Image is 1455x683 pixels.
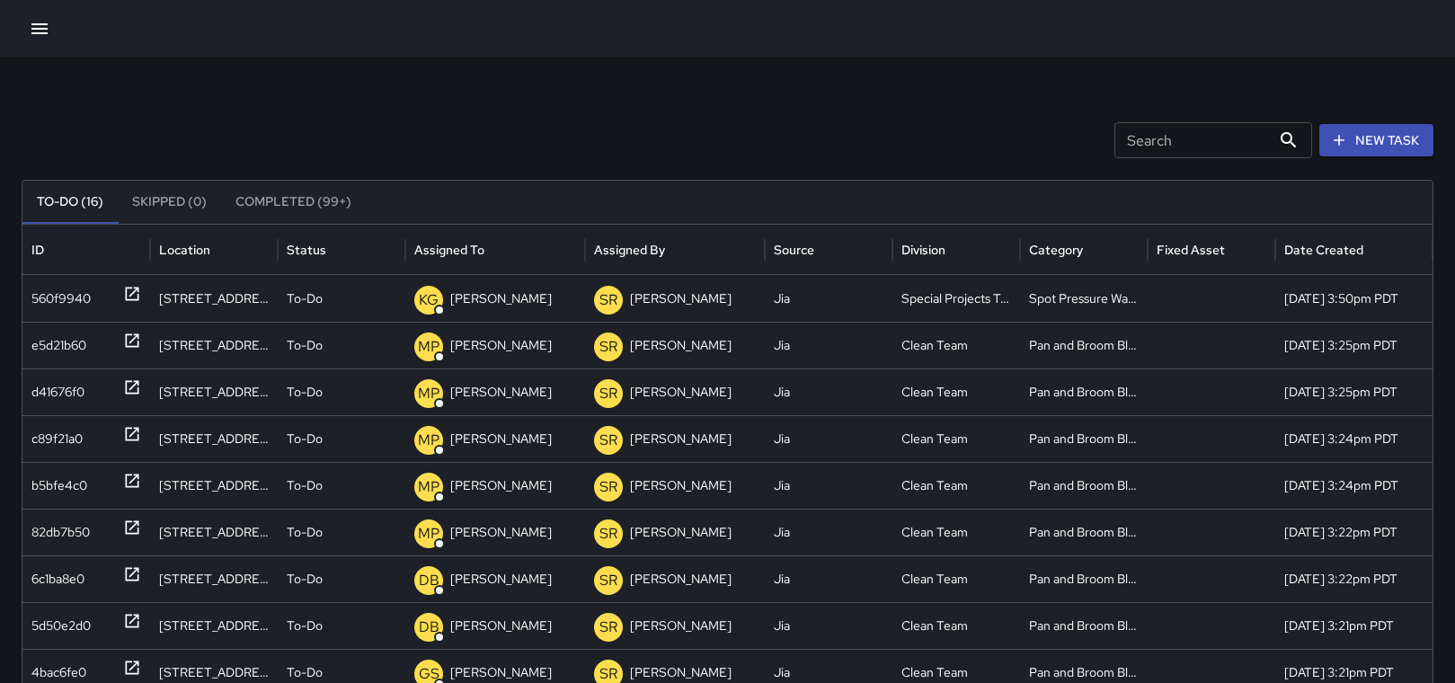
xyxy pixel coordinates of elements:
[599,289,617,311] p: SR
[1275,509,1433,555] div: 10/3/2025, 3:22pm PDT
[287,556,323,602] p: To-Do
[22,181,118,224] button: To-Do (16)
[414,242,484,258] div: Assigned To
[1275,462,1433,509] div: 10/3/2025, 3:24pm PDT
[450,463,552,509] p: [PERSON_NAME]
[630,603,732,649] p: [PERSON_NAME]
[901,242,945,258] div: Division
[1020,555,1148,602] div: Pan and Broom Block Faces
[1275,322,1433,368] div: 10/3/2025, 3:25pm PDT
[31,242,44,258] div: ID
[892,275,1020,322] div: Special Projects Team
[765,275,892,322] div: Jia
[159,242,210,258] div: Location
[892,462,1020,509] div: Clean Team
[892,368,1020,415] div: Clean Team
[1319,124,1433,157] button: New Task
[599,430,617,451] p: SR
[765,368,892,415] div: Jia
[450,416,552,462] p: [PERSON_NAME]
[892,602,1020,649] div: Clean Team
[1275,415,1433,462] div: 10/3/2025, 3:24pm PDT
[599,570,617,591] p: SR
[599,616,617,638] p: SR
[287,369,323,415] p: To-Do
[419,570,439,591] p: DB
[118,181,221,224] button: Skipped (0)
[419,289,439,311] p: KG
[31,369,84,415] div: d41676f0
[892,322,1020,368] div: Clean Team
[287,323,323,368] p: To-Do
[150,555,278,602] div: 580 Pacific Avenue
[221,181,366,224] button: Completed (99+)
[599,383,617,404] p: SR
[450,556,552,602] p: [PERSON_NAME]
[1020,462,1148,509] div: Pan and Broom Block Faces
[1020,415,1148,462] div: Pan and Broom Block Faces
[630,369,732,415] p: [PERSON_NAME]
[287,603,323,649] p: To-Do
[594,242,665,258] div: Assigned By
[150,368,278,415] div: 45 Fremont Street
[1020,322,1148,368] div: Pan and Broom Block Faces
[418,476,439,498] p: MP
[31,603,91,649] div: 5d50e2d0
[450,323,552,368] p: [PERSON_NAME]
[150,322,278,368] div: 25 1st Street
[150,509,278,555] div: 99 Howard Street
[31,323,86,368] div: e5d21b60
[287,276,323,322] p: To-Do
[1275,602,1433,649] div: 10/3/2025, 3:21pm PDT
[765,322,892,368] div: Jia
[765,555,892,602] div: Jia
[419,616,439,638] p: DB
[150,275,278,322] div: 155 Montgomery Street
[418,383,439,404] p: MP
[150,462,278,509] div: 121 Spear Street
[1020,509,1148,555] div: Pan and Broom Block Faces
[31,276,91,322] div: 560f9940
[892,509,1020,555] div: Clean Team
[774,242,814,258] div: Source
[150,602,278,649] div: 643 Merchant Street
[765,602,892,649] div: Jia
[1020,275,1148,322] div: Spot Pressure Washing
[287,463,323,509] p: To-Do
[31,416,83,462] div: c89f21a0
[150,415,278,462] div: 45 Beale Street
[450,510,552,555] p: [PERSON_NAME]
[1029,242,1083,258] div: Category
[630,416,732,462] p: [PERSON_NAME]
[599,476,617,498] p: SR
[892,555,1020,602] div: Clean Team
[1157,242,1225,258] div: Fixed Asset
[418,430,439,451] p: MP
[765,509,892,555] div: Jia
[31,463,87,509] div: b5bfe4c0
[599,523,617,545] p: SR
[1020,368,1148,415] div: Pan and Broom Block Faces
[287,242,326,258] div: Status
[630,556,732,602] p: [PERSON_NAME]
[450,603,552,649] p: [PERSON_NAME]
[1284,242,1363,258] div: Date Created
[630,276,732,322] p: [PERSON_NAME]
[1020,602,1148,649] div: Pan and Broom Block Faces
[599,336,617,358] p: SR
[1275,368,1433,415] div: 10/3/2025, 3:25pm PDT
[31,556,84,602] div: 6c1ba8e0
[765,415,892,462] div: Jia
[418,336,439,358] p: MP
[1275,275,1433,322] div: 10/3/2025, 3:50pm PDT
[630,463,732,509] p: [PERSON_NAME]
[287,510,323,555] p: To-Do
[450,276,552,322] p: [PERSON_NAME]
[765,462,892,509] div: Jia
[418,523,439,545] p: MP
[1275,555,1433,602] div: 10/3/2025, 3:22pm PDT
[287,416,323,462] p: To-Do
[630,323,732,368] p: [PERSON_NAME]
[31,510,90,555] div: 82db7b50
[450,369,552,415] p: [PERSON_NAME]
